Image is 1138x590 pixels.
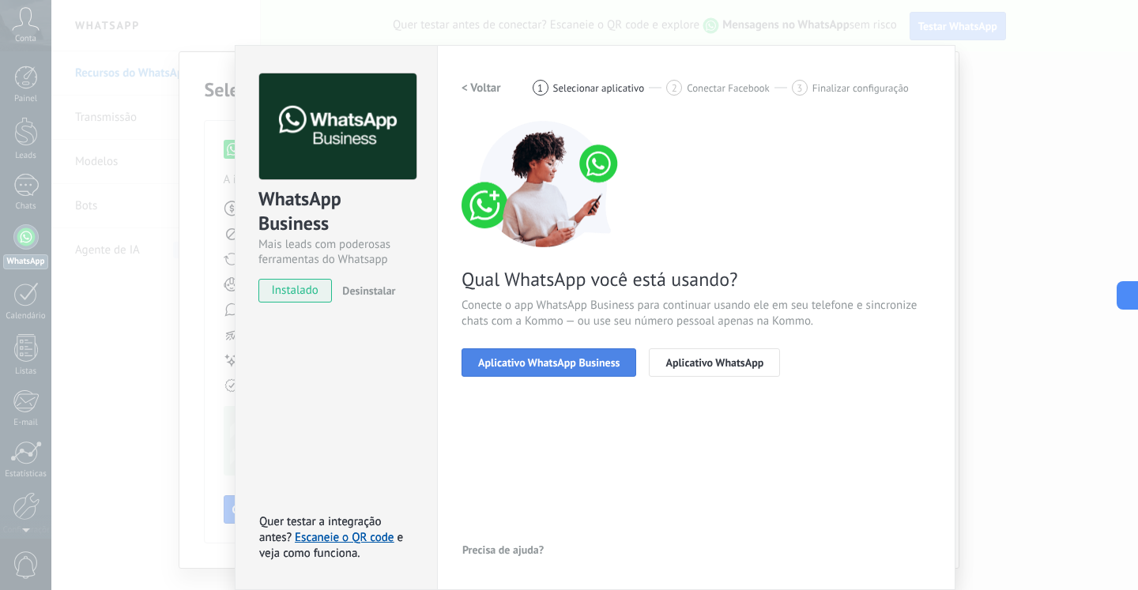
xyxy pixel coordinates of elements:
h2: < Voltar [462,81,501,96]
span: Conectar Facebook [687,82,770,94]
span: e veja como funciona. [259,530,403,561]
span: instalado [259,279,331,303]
button: Aplicativo WhatsApp Business [462,348,636,377]
span: Precisa de ajuda? [462,544,544,555]
span: Aplicativo WhatsApp Business [478,357,620,368]
button: Desinstalar [336,279,395,303]
span: Finalizar configuração [812,82,909,94]
span: 2 [672,81,677,95]
span: 1 [537,81,543,95]
span: Selecionar aplicativo [553,82,645,94]
span: Aplicativo WhatsApp [665,357,763,368]
button: Precisa de ajuda? [462,538,545,562]
img: connect number [462,121,627,247]
span: Conecte o app WhatsApp Business para continuar usando ele em seu telefone e sincronize chats com ... [462,298,931,329]
div: WhatsApp Business [258,186,414,237]
div: Mais leads com poderosas ferramentas do Whatsapp [258,237,414,267]
span: Qual WhatsApp você está usando? [462,267,931,291]
button: < Voltar [462,73,501,102]
img: logo_main.png [259,73,416,180]
span: Desinstalar [342,284,395,298]
span: Quer testar a integração antes? [259,514,381,545]
a: Escaneie o QR code [295,530,394,545]
button: Aplicativo WhatsApp [649,348,780,377]
span: 3 [797,81,802,95]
